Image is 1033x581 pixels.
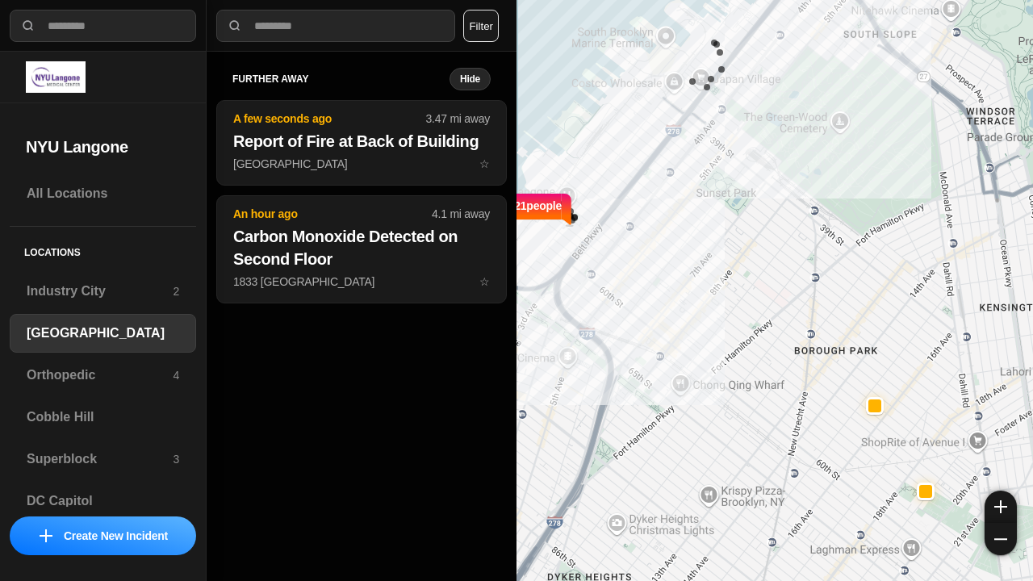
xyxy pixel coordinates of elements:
button: zoom-in [985,491,1017,523]
p: An hour ago [233,206,432,222]
a: A few seconds ago3.47 mi awayReport of Fire at Back of Building[GEOGRAPHIC_DATA]star [216,157,507,170]
button: zoom-out [985,523,1017,555]
p: 1833 [GEOGRAPHIC_DATA] [233,274,490,290]
button: Filter [463,10,499,42]
p: 421 people [508,198,562,233]
span: star [479,275,490,288]
img: search [20,18,36,34]
button: Hide [450,68,491,90]
a: Industry City2 [10,272,196,311]
h2: NYU Langone [26,136,180,158]
p: 4.1 mi away [432,206,490,222]
img: icon [40,529,52,542]
a: An hour ago4.1 mi awayCarbon Monoxide Detected on Second Floor1833 [GEOGRAPHIC_DATA]star [216,274,507,288]
h3: Orthopedic [27,366,173,385]
h3: Industry City [27,282,173,301]
p: 3.47 mi away [426,111,490,127]
h3: [GEOGRAPHIC_DATA] [27,324,179,343]
button: A few seconds ago3.47 mi awayReport of Fire at Back of Building[GEOGRAPHIC_DATA]star [216,100,507,186]
a: Orthopedic4 [10,356,196,395]
h2: Report of Fire at Back of Building [233,130,490,153]
p: A few seconds ago [233,111,426,127]
h5: Locations [10,227,196,272]
h3: All Locations [27,184,179,203]
h5: further away [232,73,450,86]
a: Superblock3 [10,440,196,479]
span: star [479,157,490,170]
img: search [227,18,243,34]
a: All Locations [10,174,196,213]
a: Cobble Hill [10,398,196,437]
h3: DC Capitol [27,491,179,511]
button: An hour ago4.1 mi awayCarbon Monoxide Detected on Second Floor1833 [GEOGRAPHIC_DATA]star [216,195,507,303]
img: notch [562,191,574,227]
h3: Superblock [27,449,173,469]
img: zoom-in [994,500,1007,513]
p: 4 [173,367,179,383]
h2: Carbon Monoxide Detected on Second Floor [233,225,490,270]
p: [GEOGRAPHIC_DATA] [233,156,490,172]
p: 3 [173,451,179,467]
h3: Cobble Hill [27,408,179,427]
a: [GEOGRAPHIC_DATA] [10,314,196,353]
img: logo [26,61,86,93]
small: Hide [460,73,480,86]
p: Create New Incident [64,528,168,544]
a: DC Capitol [10,482,196,520]
button: iconCreate New Incident [10,516,196,555]
img: zoom-out [994,533,1007,545]
p: 2 [173,283,179,299]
